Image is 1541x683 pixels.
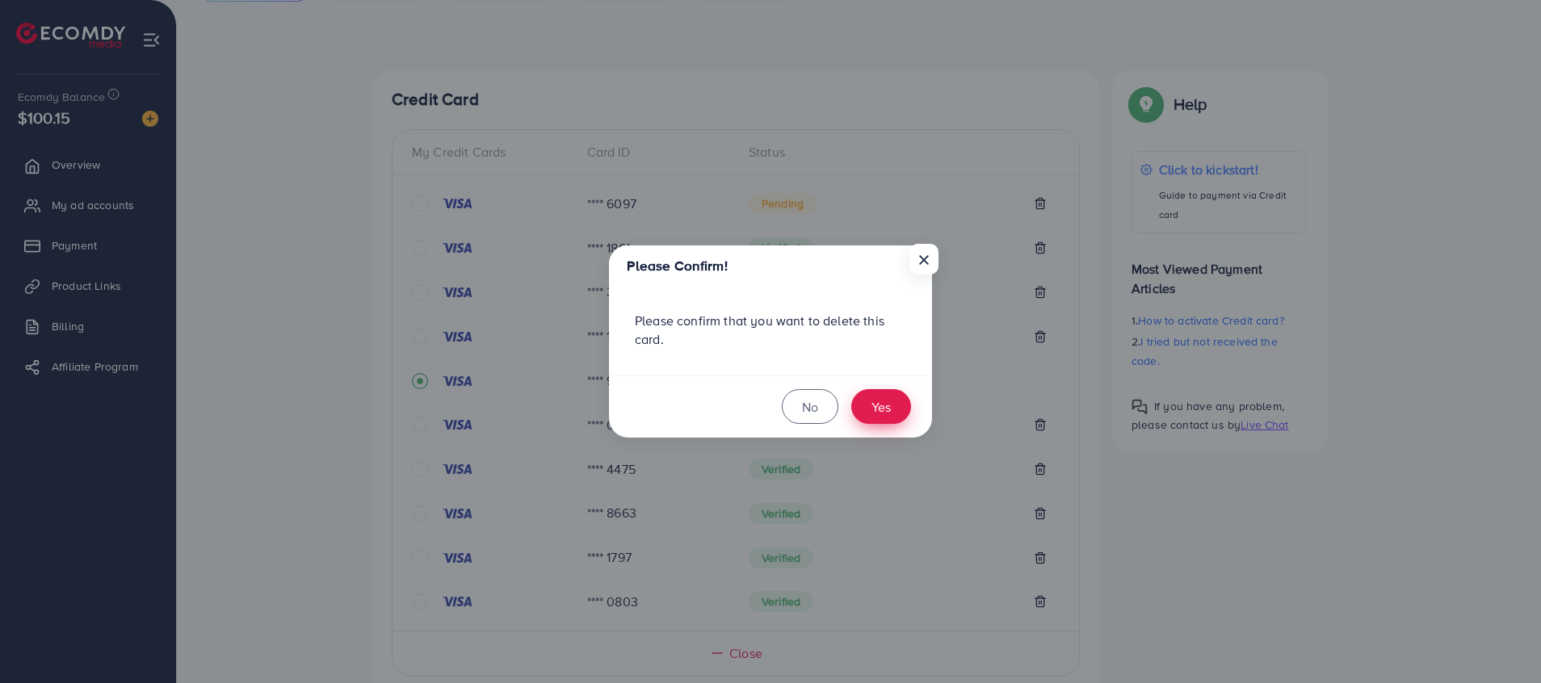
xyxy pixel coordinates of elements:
button: Yes [851,389,911,424]
iframe: Chat [1472,610,1529,671]
h5: Please Confirm! [627,256,727,276]
div: Please confirm that you want to delete this card. [609,286,932,375]
button: No [782,389,838,424]
button: Close [909,244,938,274]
